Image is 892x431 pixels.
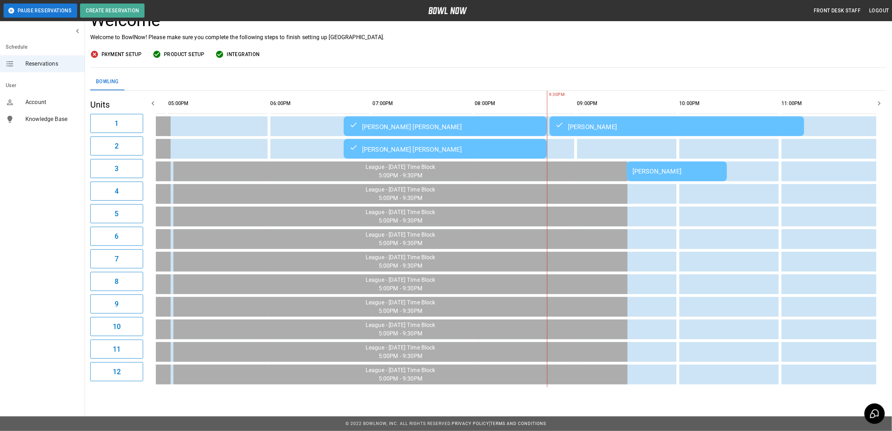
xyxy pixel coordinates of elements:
[90,249,143,268] button: 7
[90,227,143,246] button: 6
[90,136,143,156] button: 2
[115,298,118,310] h6: 9
[90,33,886,42] p: Welcome to BowlNow! Please make sure you complete the following steps to finish setting up [GEOGR...
[90,362,143,381] button: 12
[90,114,143,133] button: 1
[115,186,118,197] h6: 4
[90,73,124,90] button: Bowling
[90,73,886,90] div: inventory tabs
[811,4,863,17] button: Front Desk Staff
[428,7,467,14] img: logo
[547,91,549,98] span: 9:30PM
[113,344,121,355] h6: 11
[102,50,141,59] span: Payment Setup
[25,115,79,123] span: Knowledge Base
[4,4,77,18] button: Pause Reservations
[346,421,452,426] span: © 2022 BowlNow, Inc. All Rights Reserved.
[113,366,121,377] h6: 12
[782,93,881,114] th: 11:00PM
[113,321,121,332] h6: 10
[633,168,721,175] div: [PERSON_NAME]
[115,140,118,152] h6: 2
[90,159,143,178] button: 3
[90,295,143,314] button: 9
[115,163,118,174] h6: 3
[115,118,118,129] h6: 1
[90,99,143,110] h5: Units
[90,340,143,359] button: 11
[349,122,541,130] div: [PERSON_NAME] [PERSON_NAME]
[90,204,143,223] button: 5
[227,50,259,59] span: Integration
[349,145,541,153] div: [PERSON_NAME] [PERSON_NAME]
[80,4,145,18] button: Create Reservation
[490,421,546,426] a: Terms and Conditions
[577,93,677,114] th: 09:00PM
[679,93,779,114] th: 10:00PM
[555,122,799,130] div: [PERSON_NAME]
[115,208,118,219] h6: 5
[164,50,204,59] span: Product Setup
[373,93,472,114] th: 07:00PM
[475,93,574,114] th: 08:00PM
[25,60,79,68] span: Reservations
[90,182,143,201] button: 4
[115,276,118,287] h6: 8
[115,253,118,265] h6: 7
[90,317,143,336] button: 10
[90,272,143,291] button: 8
[115,231,118,242] h6: 6
[25,98,79,107] span: Account
[452,421,489,426] a: Privacy Policy
[867,4,892,17] button: Logout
